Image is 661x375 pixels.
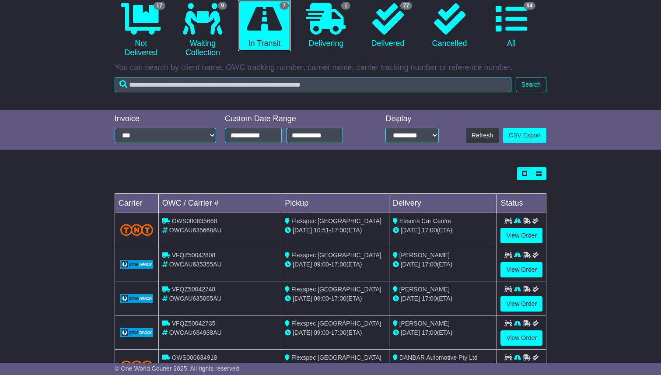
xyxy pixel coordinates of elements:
[500,296,542,312] a: View Order
[169,227,222,234] span: OWCAU635668AU
[393,294,493,303] div: (ETA)
[291,252,381,259] span: Flexspec [GEOGRAPHIC_DATA]
[14,23,21,30] img: website_grey.svg
[169,261,222,268] span: OWCAU635355AU
[385,114,439,124] div: Display
[154,2,165,10] span: 17
[516,77,546,92] button: Search
[331,329,346,336] span: 17:00
[172,217,217,224] span: OWS000635668
[285,260,385,269] div: - (ETA)
[422,227,437,234] span: 17:00
[281,194,389,213] td: Pickup
[172,354,217,361] span: OWS000634918
[393,260,493,269] div: (ETA)
[120,294,153,303] img: GetCarrierServiceLogo
[218,2,227,10] span: 9
[399,286,450,293] span: [PERSON_NAME]
[422,295,437,302] span: 17:00
[399,320,450,327] span: [PERSON_NAME]
[98,56,144,62] div: Keywords by Traffic
[169,329,222,336] span: OWCAU634938AU
[331,227,346,234] span: 17:00
[500,228,542,243] a: View Order
[389,194,497,213] td: Delivery
[291,217,381,224] span: Flexspec [GEOGRAPHIC_DATA]
[169,295,222,302] span: OWCAU635065AU
[172,252,216,259] span: VFQZ50042808
[120,361,153,372] img: TNT_Domestic.png
[115,194,158,213] td: Carrier
[225,114,363,124] div: Custom Date Range
[497,194,546,213] td: Status
[401,295,420,302] span: [DATE]
[115,365,241,372] span: © One World Courier 2025. All rights reserved.
[331,295,346,302] span: 17:00
[120,260,153,269] img: GetCarrierServiceLogo
[285,294,385,303] div: - (ETA)
[293,227,312,234] span: [DATE]
[524,2,535,10] span: 94
[23,23,96,30] div: Domain: [DOMAIN_NAME]
[115,63,546,73] p: You can search by client name, OWC tracking number, carrier name, carrier tracking number or refe...
[293,261,312,268] span: [DATE]
[314,295,329,302] span: 09:00
[401,261,420,268] span: [DATE]
[401,329,420,336] span: [DATE]
[401,227,420,234] span: [DATE]
[293,295,312,302] span: [DATE]
[291,354,381,361] span: Flexspec [GEOGRAPHIC_DATA]
[158,194,281,213] td: OWC / Carrier #
[280,2,289,10] span: 7
[25,55,32,62] img: tab_domain_overview_orange.svg
[14,14,21,21] img: logo_orange.svg
[285,226,385,235] div: - (ETA)
[393,328,493,337] div: (ETA)
[35,56,78,62] div: Domain Overview
[331,261,346,268] span: 17:00
[500,330,542,346] a: View Order
[422,329,437,336] span: 17:00
[120,328,153,337] img: GetCarrierServiceLogo
[293,329,312,336] span: [DATE]
[172,320,216,327] span: VFQZ50042735
[291,286,381,293] span: Flexspec [GEOGRAPHIC_DATA]
[314,261,329,268] span: 09:00
[285,328,385,337] div: - (ETA)
[393,226,493,235] div: (ETA)
[399,252,450,259] span: [PERSON_NAME]
[341,2,350,10] span: 1
[422,261,437,268] span: 17:00
[172,286,216,293] span: VFQZ50042748
[500,262,542,277] a: View Order
[24,14,43,21] div: v 4.0.25
[466,128,499,143] button: Refresh
[400,2,412,10] span: 77
[291,320,381,327] span: Flexspec [GEOGRAPHIC_DATA]
[115,114,216,124] div: Invoice
[399,354,478,361] span: DANBAR Automotive Pty Ltd
[314,329,329,336] span: 09:00
[503,128,546,143] a: CSV Export
[399,217,451,224] span: Easons Car Centre
[120,224,153,236] img: TNT_Domestic.png
[314,227,329,234] span: 10:51
[88,55,95,62] img: tab_keywords_by_traffic_grey.svg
